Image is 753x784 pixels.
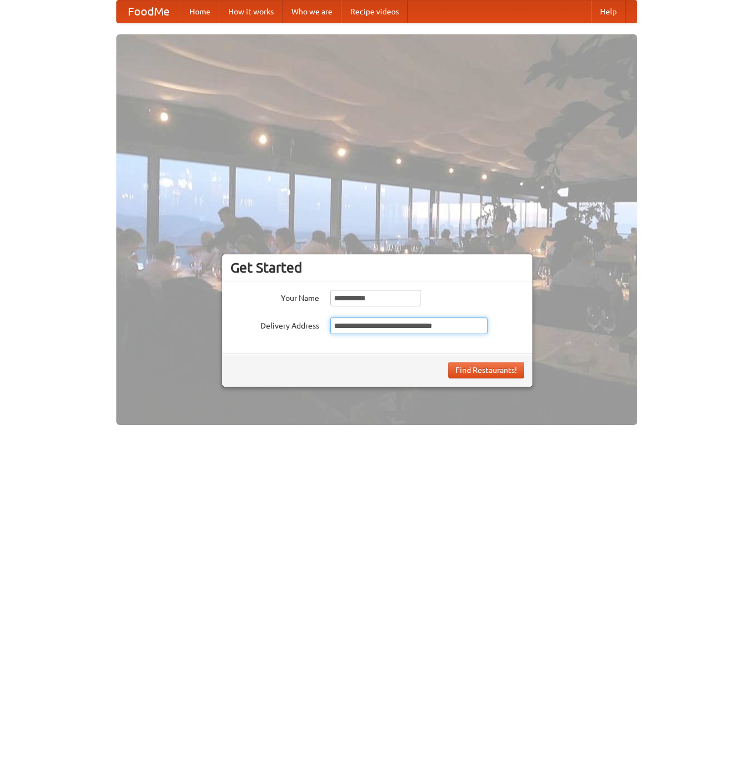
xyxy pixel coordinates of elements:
a: Recipe videos [341,1,408,23]
label: Delivery Address [230,317,319,331]
a: FoodMe [117,1,181,23]
a: How it works [219,1,283,23]
a: Home [181,1,219,23]
h3: Get Started [230,259,524,276]
button: Find Restaurants! [448,362,524,378]
a: Who we are [283,1,341,23]
label: Your Name [230,290,319,304]
a: Help [591,1,626,23]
